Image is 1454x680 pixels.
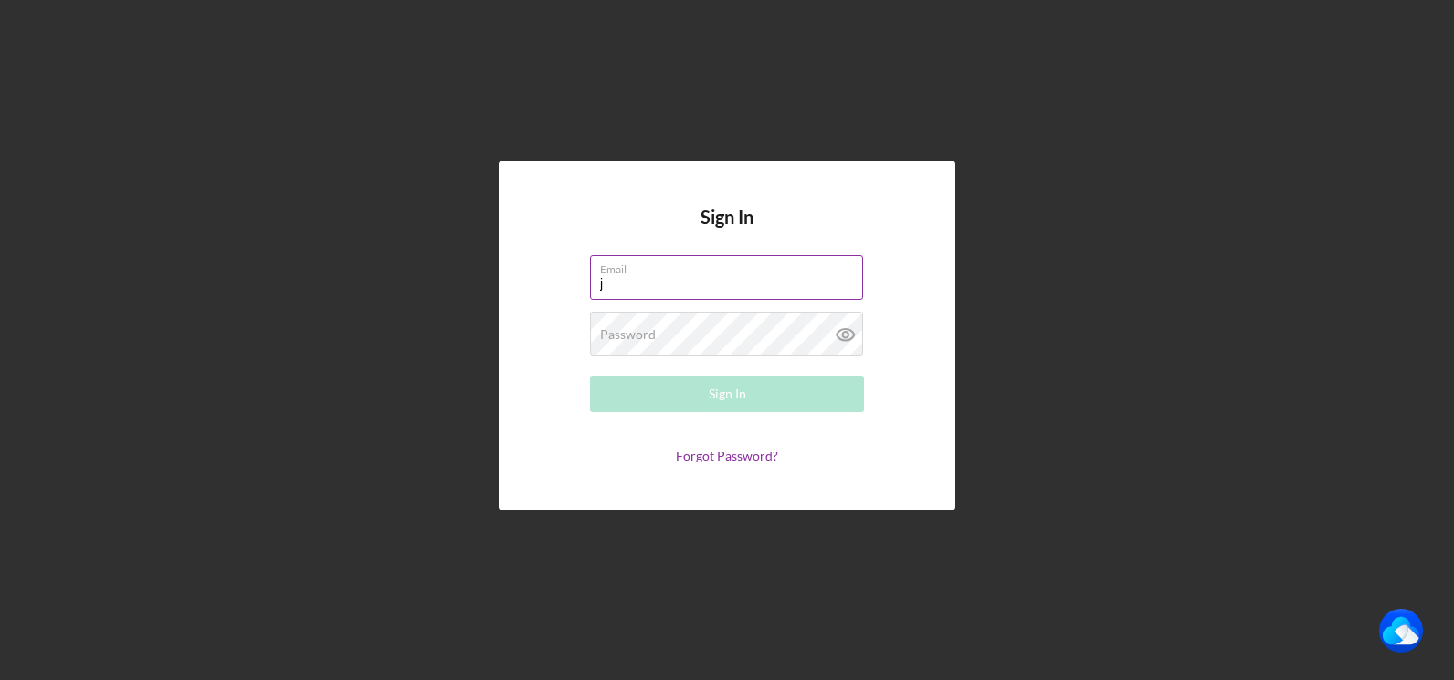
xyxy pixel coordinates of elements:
[676,448,778,463] a: Forgot Password?
[600,256,863,276] label: Email
[600,327,656,342] label: Password
[701,207,753,255] h4: Sign In
[590,376,864,412] button: Sign In
[709,376,746,412] div: Sign In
